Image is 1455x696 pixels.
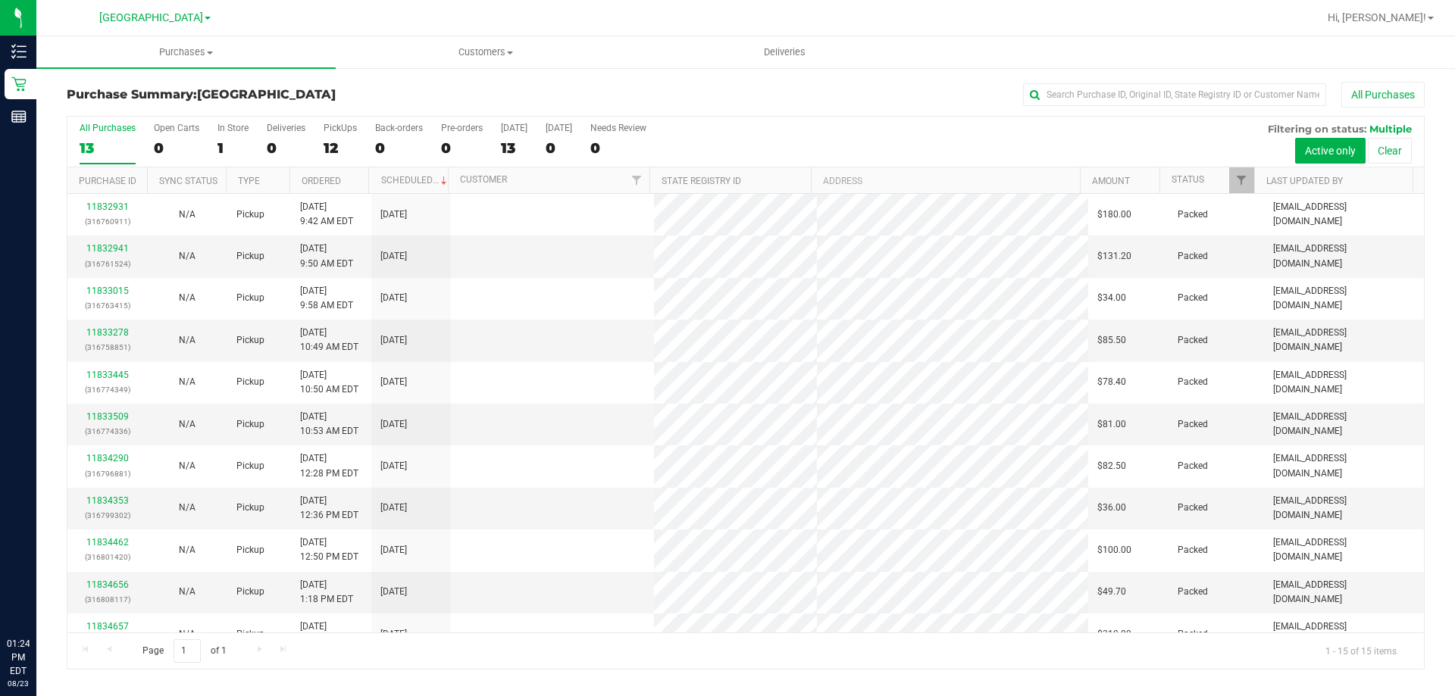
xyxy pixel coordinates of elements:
[1273,620,1415,648] span: [EMAIL_ADDRESS][DOMAIN_NAME]
[86,370,129,380] a: 11833445
[635,36,934,68] a: Deliveries
[1178,585,1208,599] span: Packed
[236,501,264,515] span: Pickup
[77,508,138,523] p: (316799302)
[236,417,264,432] span: Pickup
[1097,208,1131,222] span: $180.00
[1097,375,1126,389] span: $78.40
[590,123,646,133] div: Needs Review
[86,327,129,338] a: 11833278
[238,176,260,186] a: Type
[380,459,407,473] span: [DATE]
[375,123,423,133] div: Back-orders
[1273,284,1415,313] span: [EMAIL_ADDRESS][DOMAIN_NAME]
[77,340,138,354] p: (316758851)
[1172,174,1204,185] a: Status
[15,575,61,620] iframe: Resource center
[236,459,264,473] span: Pickup
[179,459,196,473] button: N/A
[179,208,196,222] button: N/A
[811,167,1080,194] th: Address
[460,174,507,185] a: Customer
[546,123,572,133] div: [DATE]
[336,45,634,59] span: Customers
[236,585,264,599] span: Pickup
[86,579,129,590] a: 11834656
[36,36,336,68] a: Purchases
[1273,368,1415,397] span: [EMAIL_ADDRESS][DOMAIN_NAME]
[77,550,138,564] p: (316801420)
[1273,578,1415,607] span: [EMAIL_ADDRESS][DOMAIN_NAME]
[236,333,264,348] span: Pickup
[501,139,527,157] div: 13
[1178,249,1208,264] span: Packed
[179,251,196,261] span: Not Applicable
[1229,167,1254,193] a: Filter
[1097,459,1126,473] span: $82.50
[300,494,358,523] span: [DATE] 12:36 PM EDT
[1295,138,1366,164] button: Active only
[1273,326,1415,354] span: [EMAIL_ADDRESS][DOMAIN_NAME]
[99,11,203,24] span: [GEOGRAPHIC_DATA]
[77,592,138,607] p: (316808117)
[662,176,741,186] a: State Registry ID
[36,45,336,59] span: Purchases
[1273,200,1415,229] span: [EMAIL_ADDRESS][DOMAIN_NAME]
[1097,585,1126,599] span: $49.70
[441,123,483,133] div: Pre-orders
[380,375,407,389] span: [DATE]
[300,451,358,480] span: [DATE] 12:28 PM EDT
[380,249,407,264] span: [DATE]
[1341,82,1425,108] button: All Purchases
[380,291,407,305] span: [DATE]
[380,417,407,432] span: [DATE]
[236,291,264,305] span: Pickup
[179,543,196,557] button: N/A
[1273,494,1415,523] span: [EMAIL_ADDRESS][DOMAIN_NAME]
[77,257,138,271] p: (316761524)
[197,87,336,101] span: [GEOGRAPHIC_DATA]
[174,639,201,663] input: 1
[7,678,30,689] p: 08/23
[7,637,30,678] p: 01:24 PM EDT
[267,123,305,133] div: Deliveries
[77,214,138,229] p: (316760911)
[179,545,196,555] span: Not Applicable
[236,208,264,222] span: Pickup
[217,139,249,157] div: 1
[86,621,129,632] a: 11834657
[300,535,358,564] span: [DATE] 12:50 PM EDT
[77,467,138,481] p: (316796881)
[11,109,27,124] inline-svg: Reports
[380,501,407,515] span: [DATE]
[179,209,196,220] span: Not Applicable
[1097,249,1131,264] span: $131.20
[86,537,129,548] a: 11834462
[80,123,136,133] div: All Purchases
[1097,543,1131,557] span: $100.00
[130,639,239,663] span: Page of 1
[267,139,305,157] div: 0
[236,375,264,389] span: Pickup
[79,176,136,186] a: Purchase ID
[1178,417,1208,432] span: Packed
[179,629,196,639] span: Not Applicable
[1268,123,1366,135] span: Filtering on status:
[380,543,407,557] span: [DATE]
[179,333,196,348] button: N/A
[380,208,407,222] span: [DATE]
[300,284,353,313] span: [DATE] 9:58 AM EDT
[300,242,353,270] span: [DATE] 9:50 AM EDT
[743,45,826,59] span: Deliveries
[77,298,138,313] p: (316763415)
[1097,501,1126,515] span: $36.00
[1178,501,1208,515] span: Packed
[1273,451,1415,480] span: [EMAIL_ADDRESS][DOMAIN_NAME]
[179,376,196,387] span: Not Applicable
[300,368,358,397] span: [DATE] 10:50 AM EDT
[179,419,196,429] span: Not Applicable
[300,326,358,354] span: [DATE] 10:49 AM EDT
[336,36,635,68] a: Customers
[11,76,27,92] inline-svg: Retail
[179,417,196,432] button: N/A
